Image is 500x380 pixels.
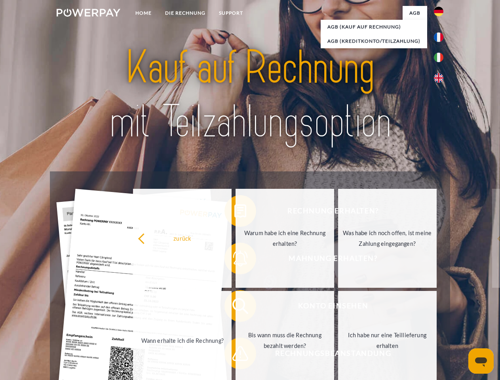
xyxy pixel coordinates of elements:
div: Bis wann muss die Rechnung bezahlt werden? [240,330,329,351]
div: Wann erhalte ich die Rechnung? [138,335,227,346]
div: Was habe ich noch offen, ist meine Zahlung eingegangen? [343,228,432,249]
img: title-powerpay_de.svg [76,38,424,152]
img: de [434,7,443,16]
img: fr [434,32,443,42]
img: it [434,53,443,62]
iframe: Schaltfläche zum Öffnen des Messaging-Fensters [468,348,494,374]
div: zurück [138,233,227,243]
img: logo-powerpay-white.svg [57,9,120,17]
a: AGB (Kreditkonto/Teilzahlung) [321,34,427,48]
div: Ich habe nur eine Teillieferung erhalten [343,330,432,351]
img: en [434,73,443,83]
a: Home [129,6,158,20]
a: AGB (Kauf auf Rechnung) [321,20,427,34]
a: agb [403,6,427,20]
div: Warum habe ich eine Rechnung erhalten? [240,228,329,249]
a: Was habe ich noch offen, ist meine Zahlung eingegangen? [338,189,437,288]
a: DIE RECHNUNG [158,6,212,20]
a: SUPPORT [212,6,250,20]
